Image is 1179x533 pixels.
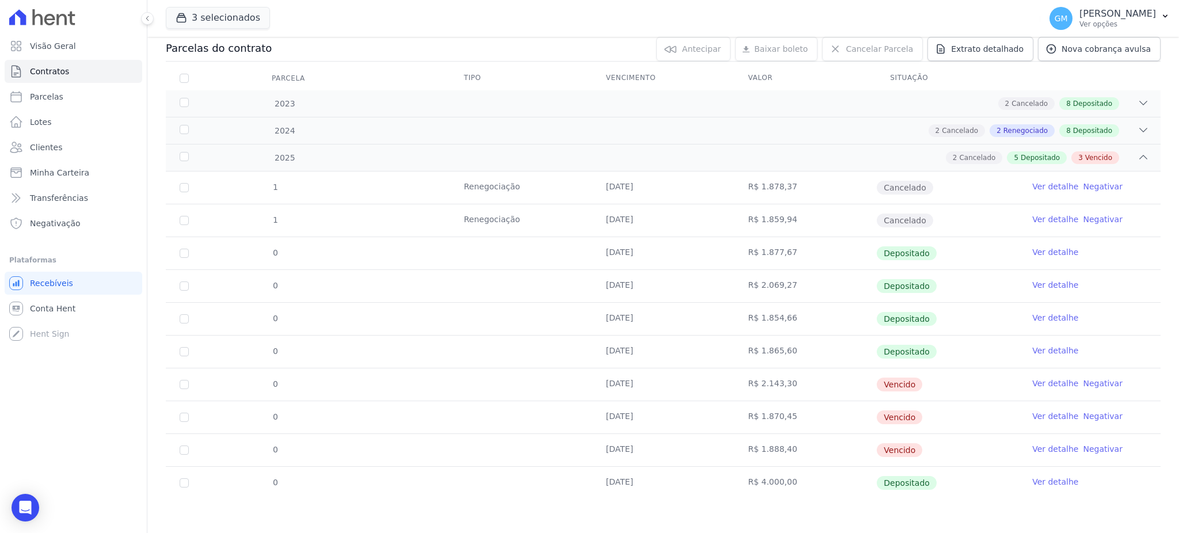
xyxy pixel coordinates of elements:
span: Parcelas [30,91,63,102]
td: [DATE] [592,270,735,302]
a: Contratos [5,60,142,83]
span: Vencido [877,410,922,424]
input: Só é possível selecionar pagamentos em aberto [180,216,189,225]
a: Negativar [1083,379,1123,388]
a: Ver detalhe [1032,378,1078,389]
span: Clientes [30,142,62,153]
div: Plataformas [9,253,138,267]
input: Só é possível selecionar pagamentos em aberto [180,183,189,192]
p: [PERSON_NAME] [1079,8,1156,20]
span: 2 [997,125,1001,136]
a: Negativar [1083,444,1123,454]
td: [DATE] [592,336,735,368]
input: default [180,380,189,389]
span: 0 [272,314,278,323]
a: Nova cobrança avulsa [1038,37,1161,61]
a: Extrato detalhado [927,37,1033,61]
span: GM [1055,14,1068,22]
span: 1 [272,215,278,224]
span: Cancelado [942,125,978,136]
span: Minha Carteira [30,167,89,178]
span: Depositado [877,246,937,260]
td: R$ 1.854,66 [734,303,876,335]
td: [DATE] [592,434,735,466]
span: 0 [272,478,278,487]
th: Tipo [450,66,592,90]
a: Negativar [1083,215,1123,224]
a: Minha Carteira [5,161,142,184]
span: 0 [272,412,278,421]
td: [DATE] [592,401,735,433]
td: R$ 1.859,94 [734,204,876,237]
span: Recebíveis [30,277,73,289]
a: Visão Geral [5,35,142,58]
span: 5 [1014,153,1018,163]
input: default [180,446,189,455]
span: Depositado [877,476,937,490]
span: Lotes [30,116,52,128]
span: Depositado [877,312,937,326]
input: Só é possível selecionar pagamentos em aberto [180,478,189,488]
span: 0 [272,379,278,389]
span: Depositado [877,279,937,293]
button: GM [PERSON_NAME] Ver opções [1040,2,1179,35]
span: 3 [1078,153,1083,163]
span: 2023 [274,98,295,110]
input: Só é possível selecionar pagamentos em aberto [180,281,189,291]
a: Ver detalhe [1032,443,1078,455]
span: Vencido [877,443,922,457]
a: Ver detalhe [1032,214,1078,225]
td: R$ 2.143,30 [734,368,876,401]
a: Parcelas [5,85,142,108]
input: Só é possível selecionar pagamentos em aberto [180,347,189,356]
th: Vencimento [592,66,735,90]
span: Depositado [1073,98,1112,109]
span: 0 [272,445,278,454]
span: Renegociado [1003,125,1048,136]
button: 3 selecionados [166,7,270,29]
td: [DATE] [592,237,735,269]
a: Negativação [5,212,142,235]
span: Cancelado [877,214,933,227]
td: [DATE] [592,204,735,237]
a: Transferências [5,186,142,210]
span: Conta Hent [30,303,75,314]
a: Ver detalhe [1032,345,1078,356]
a: Recebíveis [5,272,142,295]
span: Vencido [877,378,922,391]
span: Cancelado [877,181,933,195]
span: 2 [1005,98,1010,109]
input: Só é possível selecionar pagamentos em aberto [180,314,189,323]
div: Parcela [258,67,319,90]
td: Renegociação [450,172,592,204]
p: Ver opções [1079,20,1156,29]
span: Nova cobrança avulsa [1062,43,1151,55]
h3: Parcelas do contrato [166,41,272,55]
span: Cancelado [959,153,995,163]
a: Clientes [5,136,142,159]
a: Ver detalhe [1032,181,1078,192]
a: Lotes [5,111,142,134]
span: 2025 [274,152,295,164]
span: 8 [1066,98,1071,109]
span: Cancelado [1011,98,1048,109]
a: Conta Hent [5,297,142,320]
a: Ver detalhe [1032,476,1078,488]
span: Visão Geral [30,40,76,52]
span: 0 [272,347,278,356]
td: R$ 1.865,60 [734,336,876,368]
span: Depositado [1021,153,1060,163]
a: Negativar [1083,182,1123,191]
td: R$ 1.888,40 [734,434,876,466]
input: Só é possível selecionar pagamentos em aberto [180,249,189,258]
td: [DATE] [592,172,735,204]
a: Ver detalhe [1032,279,1078,291]
span: Contratos [30,66,69,77]
td: [DATE] [592,368,735,401]
td: R$ 1.877,67 [734,237,876,269]
span: Depositado [1073,125,1112,136]
td: [DATE] [592,303,735,335]
td: R$ 2.069,27 [734,270,876,302]
span: 2 [953,153,957,163]
a: Negativar [1083,412,1123,421]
